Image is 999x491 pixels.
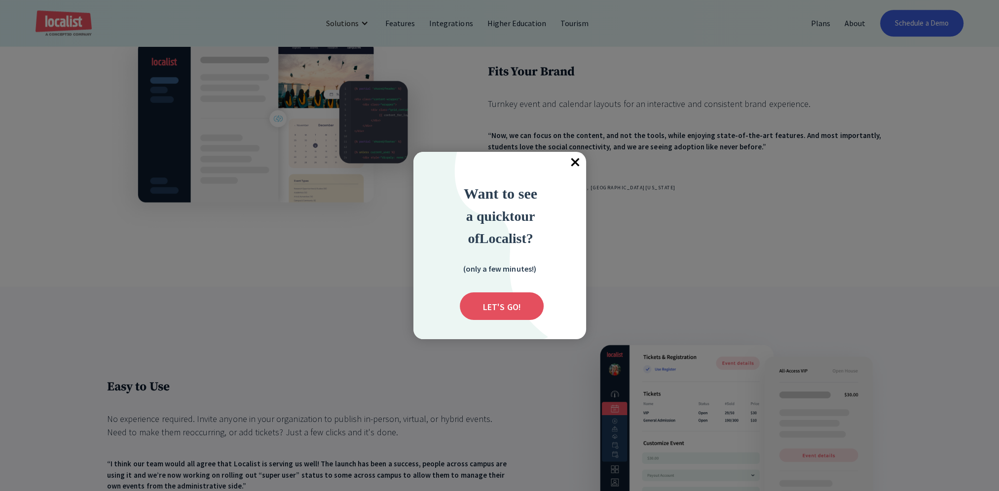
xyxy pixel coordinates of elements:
strong: Localist? [480,231,533,246]
div: Want to see a quick tour of Localist? [437,182,565,249]
strong: (only a few minutes!) [463,264,536,274]
div: (only a few minutes!) [450,262,549,275]
strong: to [510,209,521,224]
span: a quick [466,209,510,224]
strong: Want to see [464,185,537,202]
span: × [564,152,586,174]
div: Submit [460,292,544,320]
div: Close popup [564,152,586,174]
